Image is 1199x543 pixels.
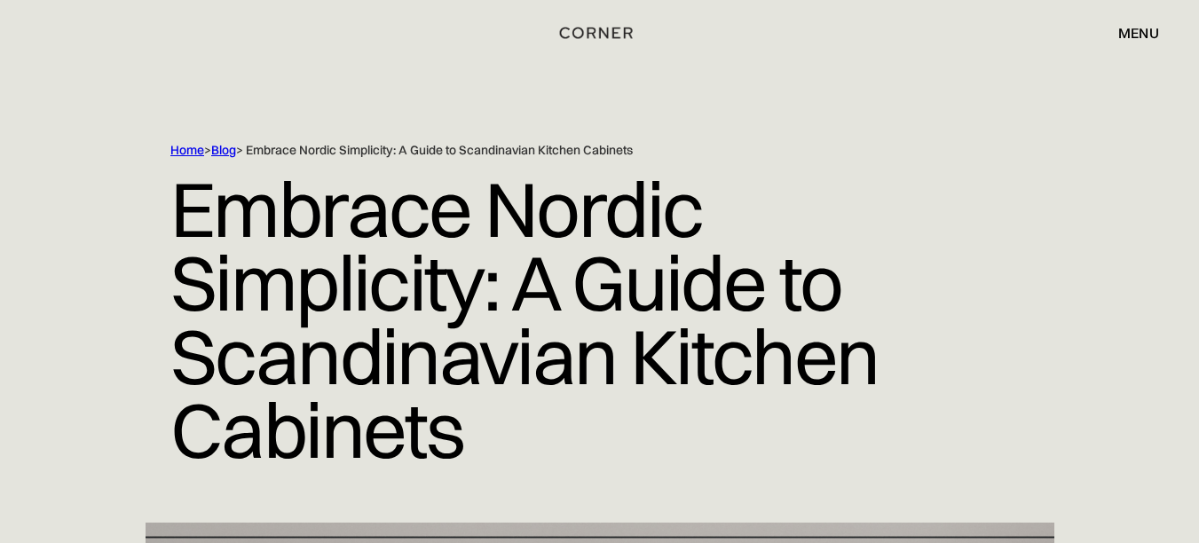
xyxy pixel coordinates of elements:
a: Blog [211,142,236,158]
div: menu [1100,18,1159,48]
h1: Embrace Nordic Simplicity: A Guide to Scandinavian Kitchen Cabinets [170,159,1029,481]
div: > > Embrace Nordic Simplicity: A Guide to Scandinavian Kitchen Cabinets [170,142,1005,159]
a: home [559,21,641,44]
a: Home [170,142,204,158]
div: menu [1118,26,1159,40]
